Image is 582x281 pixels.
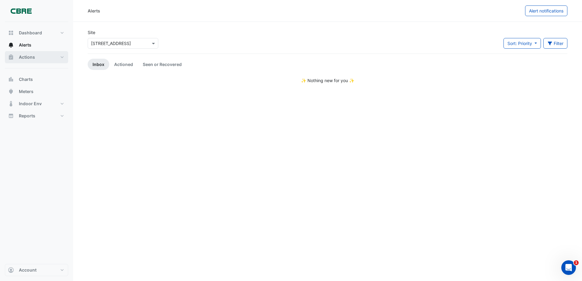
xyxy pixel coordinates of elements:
[138,59,187,70] a: Seen or Recovered
[5,51,68,63] button: Actions
[88,77,567,84] div: ✨ Nothing new for you ✨
[19,30,42,36] span: Dashboard
[507,41,532,46] span: Sort: Priority
[574,260,579,265] span: 1
[8,54,14,60] app-icon: Actions
[19,113,35,119] span: Reports
[88,59,109,70] a: Inbox
[5,264,68,276] button: Account
[5,27,68,39] button: Dashboard
[19,42,31,48] span: Alerts
[525,5,567,16] button: Alert notifications
[88,29,95,36] label: Site
[88,8,100,14] div: Alerts
[19,267,37,273] span: Account
[19,88,33,95] span: Meters
[19,54,35,60] span: Actions
[8,101,14,107] app-icon: Indoor Env
[5,73,68,85] button: Charts
[19,76,33,82] span: Charts
[7,5,35,17] img: Company Logo
[561,260,576,275] iframe: Intercom live chat
[8,30,14,36] app-icon: Dashboard
[8,113,14,119] app-icon: Reports
[5,98,68,110] button: Indoor Env
[8,88,14,95] app-icon: Meters
[5,39,68,51] button: Alerts
[543,38,568,49] button: Filter
[5,110,68,122] button: Reports
[8,42,14,48] app-icon: Alerts
[19,101,42,107] span: Indoor Env
[5,85,68,98] button: Meters
[529,8,563,13] span: Alert notifications
[109,59,138,70] a: Actioned
[503,38,541,49] button: Sort: Priority
[8,76,14,82] app-icon: Charts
